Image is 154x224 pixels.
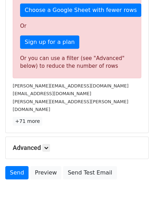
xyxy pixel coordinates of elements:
a: Send [5,166,29,179]
small: [PERSON_NAME][EMAIL_ADDRESS][PERSON_NAME][DOMAIN_NAME] [13,99,128,112]
small: [PERSON_NAME][EMAIL_ADDRESS][DOMAIN_NAME] [13,83,129,88]
a: Send Test Email [63,166,117,179]
h5: Advanced [13,144,141,152]
div: Or you can use a filter (see "Advanced" below) to reduce the number of rows [20,54,134,70]
p: Or [20,22,134,30]
a: Choose a Google Sheet with fewer rows [20,4,141,17]
small: [EMAIL_ADDRESS][DOMAIN_NAME] [13,91,91,96]
a: Preview [30,166,61,179]
iframe: Chat Widget [119,190,154,224]
a: Sign up for a plan [20,35,79,49]
div: Widget de chat [119,190,154,224]
a: +71 more [13,117,42,126]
